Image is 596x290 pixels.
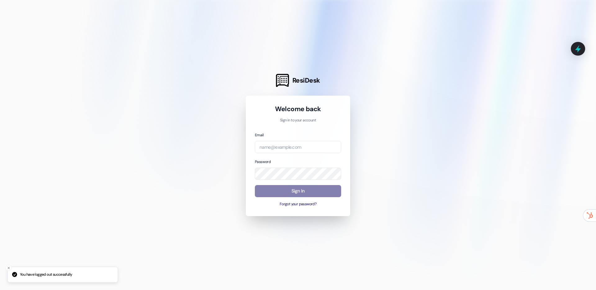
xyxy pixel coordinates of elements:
[255,118,341,123] p: Sign in to your account
[255,185,341,197] button: Sign In
[255,105,341,113] h1: Welcome back
[292,76,320,85] span: ResiDesk
[255,141,341,153] input: name@example.com
[255,202,341,207] button: Forgot your password?
[276,74,289,87] img: ResiDesk Logo
[6,265,12,271] button: Close toast
[255,133,264,138] label: Email
[20,272,72,278] p: You have logged out successfully
[255,159,271,164] label: Password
